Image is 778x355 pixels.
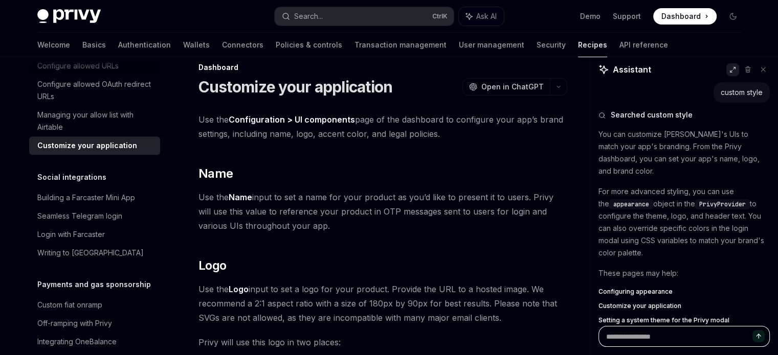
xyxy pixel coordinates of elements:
span: Customize your application [598,302,681,310]
span: Ctrl K [432,12,448,20]
div: Configure allowed OAuth redirect URLs [37,78,154,103]
a: Connectors [222,33,263,57]
a: Recipes [578,33,607,57]
a: Support [613,11,641,21]
a: Custom fiat onramp [29,296,160,314]
p: You can customize [PERSON_NAME]'s UIs to match your app's branding. From the Privy dashboard, you... [598,128,770,177]
div: Search... [294,10,323,22]
p: These pages may help: [598,267,770,279]
div: Customize your application [37,139,137,152]
a: Policies & controls [276,33,342,57]
strong: Logo [229,284,249,294]
a: Writing to [GEOGRAPHIC_DATA] [29,244,160,262]
a: Configuring appearance [598,288,770,296]
h5: Payments and gas sponsorship [37,278,151,291]
button: Ask AI [459,7,504,26]
a: Wallets [183,33,210,57]
div: Building a Farcaster Mini App [37,192,135,204]
a: User management [459,33,524,57]
a: Managing your allow list with Airtable [29,106,160,136]
a: Seamless Telegram login [29,207,160,225]
div: Login with Farcaster [37,228,105,241]
a: Transaction management [354,33,447,57]
div: Off-ramping with Privy [37,317,112,329]
a: Authentication [118,33,171,57]
a: Security [537,33,566,57]
span: Name [198,165,233,182]
span: Setting a system theme for the Privy modal [598,316,729,324]
span: Logo [198,257,227,274]
a: Integrating OneBalance [29,333,160,351]
a: Setting a system theme for the Privy modal [598,316,770,324]
a: Demo [580,11,601,21]
div: Writing to [GEOGRAPHIC_DATA] [37,247,144,259]
a: Off-ramping with Privy [29,314,160,333]
button: Open in ChatGPT [462,78,550,96]
strong: Name [229,192,252,202]
div: Integrating OneBalance [37,336,117,348]
strong: Configuration > UI components [229,114,355,125]
span: Dashboard [661,11,701,21]
span: Privy will use this logo in two places: [198,335,567,349]
a: Login with Farcaster [29,225,160,244]
button: Send message [752,330,765,342]
h1: Customize your application [198,78,393,96]
div: Seamless Telegram login [37,210,122,222]
div: Custom fiat onramp [37,299,102,311]
a: Basics [82,33,106,57]
a: API reference [619,33,668,57]
span: appearance [613,200,649,208]
div: custom style [721,87,763,98]
a: Welcome [37,33,70,57]
span: Configuring appearance [598,288,673,296]
span: Use the input to set a name for your product as you’d like to present it to users. Privy will use... [198,190,567,233]
span: Ask AI [476,11,497,21]
span: Searched custom style [611,110,693,120]
span: Open in ChatGPT [481,82,544,92]
a: Building a Farcaster Mini App [29,188,160,207]
img: dark logo [37,9,101,23]
a: Configure allowed OAuth redirect URLs [29,75,160,106]
span: Use the page of the dashboard to configure your app’s brand settings, including name, logo, accen... [198,112,567,141]
span: Use the input to set a logo for your product. Provide the URL to a hosted image. We recommend a 2... [198,282,567,325]
div: Dashboard [198,62,567,73]
h5: Social integrations [37,171,106,183]
button: Toggle dark mode [725,8,741,25]
button: Search...CtrlK [275,7,454,26]
a: Customize your application [29,136,160,155]
p: For more advanced styling, you can use the object in the to configure the theme, logo, and header... [598,185,770,259]
span: Assistant [613,63,651,76]
div: Managing your allow list with Airtable [37,109,154,133]
span: PrivyProvider [699,200,746,208]
a: Dashboard [653,8,717,25]
a: Customize your application [598,302,770,310]
button: Searched custom style [598,110,770,120]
